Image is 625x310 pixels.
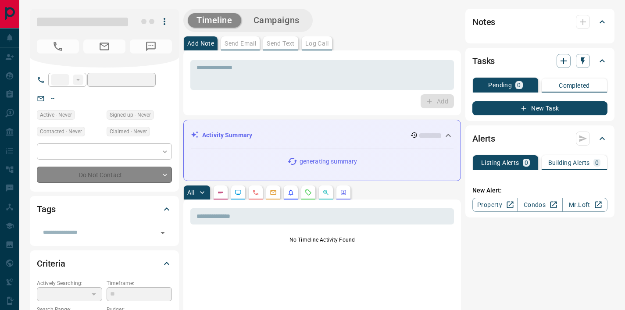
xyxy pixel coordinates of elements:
span: No Number [130,39,172,53]
h2: Criteria [37,257,65,271]
h2: Tags [37,202,55,216]
button: Open [157,227,169,239]
a: Property [472,198,518,212]
span: Active - Never [40,110,72,119]
svg: Notes [217,189,224,196]
span: No Number [37,39,79,53]
div: Tasks [472,50,607,71]
h2: Notes [472,15,495,29]
a: -- [51,95,54,102]
p: No Timeline Activity Found [190,236,454,244]
svg: Agent Actions [340,189,347,196]
span: Claimed - Never [110,127,147,136]
svg: Listing Alerts [287,189,294,196]
div: Notes [472,11,607,32]
p: 0 [595,160,599,166]
p: All [187,189,194,196]
button: New Task [472,101,607,115]
p: 0 [517,82,521,88]
div: Alerts [472,128,607,149]
a: Condos [517,198,562,212]
p: Listing Alerts [481,160,519,166]
p: Add Note [187,40,214,46]
svg: Calls [252,189,259,196]
h2: Alerts [472,132,495,146]
svg: Requests [305,189,312,196]
a: Mr.Loft [562,198,607,212]
svg: Opportunities [322,189,329,196]
p: generating summary [300,157,357,166]
p: Activity Summary [202,131,252,140]
span: Contacted - Never [40,127,82,136]
button: Campaigns [245,13,308,28]
div: Criteria [37,253,172,274]
p: Actively Searching: [37,279,102,287]
svg: Lead Browsing Activity [235,189,242,196]
span: No Email [83,39,125,53]
p: 0 [525,160,528,166]
div: Do Not Contact [37,167,172,183]
div: Tags [37,199,172,220]
p: Building Alerts [548,160,590,166]
p: Pending [488,82,512,88]
p: New Alert: [472,186,607,195]
button: Timeline [188,13,241,28]
svg: Emails [270,189,277,196]
p: Completed [559,82,590,89]
span: Signed up - Never [110,110,151,119]
p: Timeframe: [107,279,172,287]
h2: Tasks [472,54,495,68]
div: Activity Summary [191,127,454,143]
